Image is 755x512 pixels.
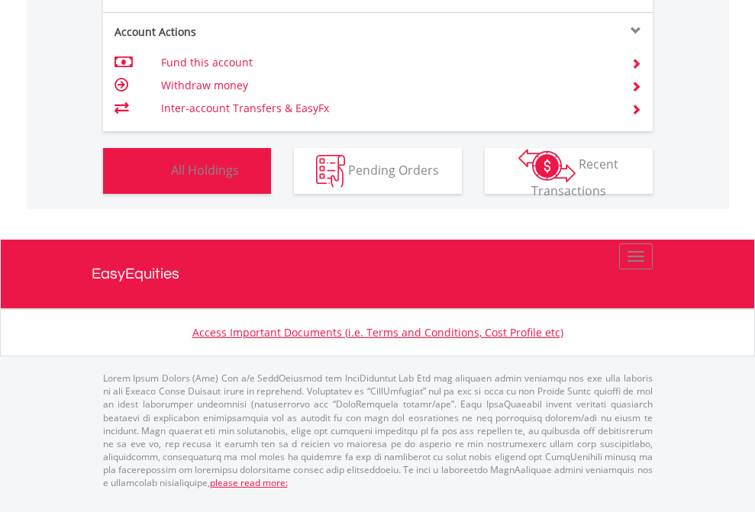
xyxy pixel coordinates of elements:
[294,148,462,194] button: Pending Orders
[103,148,271,194] button: All Holdings
[161,51,612,74] td: Fund this account
[192,325,563,340] a: Access Important Documents (i.e. Terms and Conditions, Cost Profile etc)
[92,240,664,308] a: EasyEquities
[485,148,653,194] button: Recent Transactions
[316,155,345,188] img: pending_instructions-wht.png
[171,161,239,178] span: All Holdings
[135,155,168,188] img: holdings-wht.png
[103,24,378,40] div: Account Actions
[210,476,288,489] a: please read more:
[518,149,576,182] img: transactions-zar-wht.png
[161,74,612,97] td: Withdraw money
[348,161,439,178] span: Pending Orders
[103,372,653,489] p: Lorem Ipsum Dolors (Ame) Con a/e SeddOeiusmod tem InciDiduntut Lab Etd mag aliquaen admin veniamq...
[161,97,612,120] td: Inter-account Transfers & EasyFx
